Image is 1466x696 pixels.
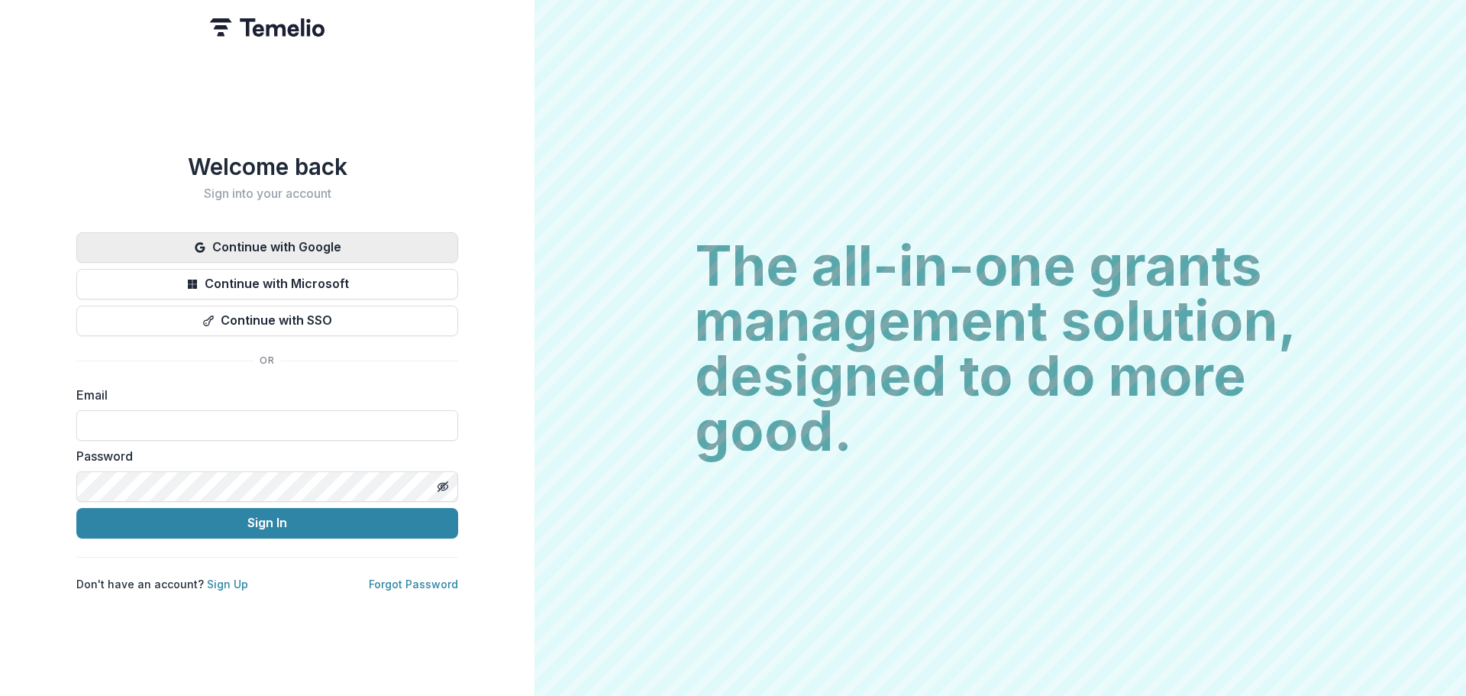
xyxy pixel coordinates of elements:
button: Continue with Google [76,232,458,263]
h1: Welcome back [76,153,458,180]
a: Forgot Password [369,578,458,591]
button: Continue with SSO [76,306,458,336]
label: Email [76,386,449,404]
button: Toggle password visibility [431,474,455,499]
img: Temelio [210,18,325,37]
button: Continue with Microsoft [76,269,458,299]
a: Sign Up [207,578,248,591]
label: Password [76,447,449,465]
h2: Sign into your account [76,186,458,201]
p: Don't have an account? [76,576,248,592]
button: Sign In [76,508,458,539]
